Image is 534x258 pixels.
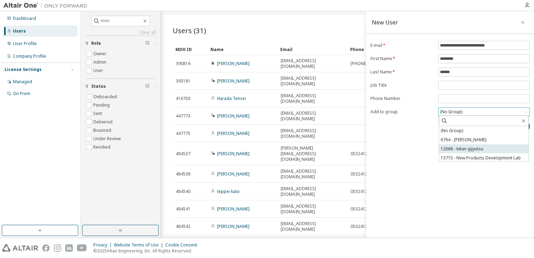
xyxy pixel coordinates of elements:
[93,50,108,58] label: Owner
[217,171,250,177] a: [PERSON_NAME]
[91,84,106,89] span: Status
[93,66,104,75] label: User
[281,76,344,87] span: [EMAIL_ADDRESS][DOMAIN_NAME]
[217,130,250,136] a: [PERSON_NAME]
[176,61,190,66] span: 390816
[439,108,529,116] div: (No Group)
[93,242,114,248] div: Privacy
[93,248,201,254] p: © 2025 Altair Engineering, Inc. All Rights Reserved.
[217,206,250,212] a: [PERSON_NAME]
[370,56,434,62] label: First Name
[85,79,156,94] button: Status
[5,67,42,72] div: License Settings
[281,110,344,122] span: [EMAIL_ADDRESS][DOMAIN_NAME]
[13,16,36,21] div: Dashboard
[280,44,345,55] div: Email
[91,41,101,46] span: Role
[3,2,91,9] img: Altair One
[13,28,26,34] div: Users
[165,242,201,248] div: Cookie Consent
[351,206,375,212] span: 0532412124
[439,126,528,135] li: (No Group)
[85,36,156,51] button: Role
[370,69,434,75] label: Last Name
[145,84,150,89] span: Clear filter
[351,61,387,66] span: [PHONE_NUMBER]
[281,93,344,104] span: [EMAIL_ADDRESS][DOMAIN_NAME]
[370,109,434,115] label: Add to group
[439,108,463,116] div: (No Group)
[217,113,250,119] a: [PERSON_NAME]
[176,96,190,101] span: 416703
[176,206,190,212] span: 484541
[176,131,190,136] span: 447775
[93,101,111,109] label: Pending
[93,93,118,101] label: Onboarded
[281,128,344,139] span: [EMAIL_ADDRESS][DOMAIN_NAME]
[145,41,150,46] span: Clear filter
[176,171,190,177] span: 484538
[93,58,108,66] label: Admin
[281,169,344,180] span: [EMAIL_ADDRESS][DOMAIN_NAME]
[351,171,375,177] span: 0532412124
[13,79,32,85] div: Managed
[176,224,190,229] span: 484542
[54,244,61,252] img: instagram.svg
[217,188,240,194] a: teppei kato
[173,26,206,35] span: Users (31)
[351,189,375,194] span: 0532412124
[176,78,190,84] span: 393181
[370,83,434,88] label: Job Title
[77,244,87,252] img: youtube.svg
[350,44,414,55] div: Phone
[176,151,190,157] span: 484537
[370,43,434,48] label: E-mail
[281,186,344,197] span: [EMAIL_ADDRESS][DOMAIN_NAME]
[93,118,114,126] label: Delivered
[217,95,246,101] a: Harada Tensei
[351,224,375,229] span: 0532412124
[281,221,344,232] span: [EMAIL_ADDRESS][DOMAIN_NAME]
[372,20,398,25] div: New User
[176,189,190,194] span: 484540
[93,143,112,151] label: Revoked
[281,145,344,162] span: [PERSON_NAME][EMAIL_ADDRESS][DOMAIN_NAME]
[114,242,165,248] div: Website Terms of Use
[281,203,344,215] span: [EMAIL_ADDRESS][DOMAIN_NAME]
[351,151,375,157] span: 0532412124
[217,60,250,66] a: [PERSON_NAME]
[93,126,113,135] label: Bounced
[370,96,434,101] label: Phone Number
[13,41,37,46] div: User Profile
[210,44,275,55] div: Name
[13,53,46,59] div: Company Profile
[281,58,344,69] span: [EMAIL_ADDRESS][DOMAIN_NAME]
[217,78,250,84] a: [PERSON_NAME]
[175,44,205,55] div: MDH ID
[217,151,250,157] a: [PERSON_NAME]
[2,244,38,252] img: altair_logo.svg
[13,91,30,96] div: On Prem
[217,223,250,229] a: [PERSON_NAME]
[42,244,50,252] img: facebook.svg
[176,113,190,119] span: 447773
[65,244,73,252] img: linkedin.svg
[93,109,103,118] label: Sent
[93,135,122,143] label: Under Review
[85,30,156,35] a: Clear all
